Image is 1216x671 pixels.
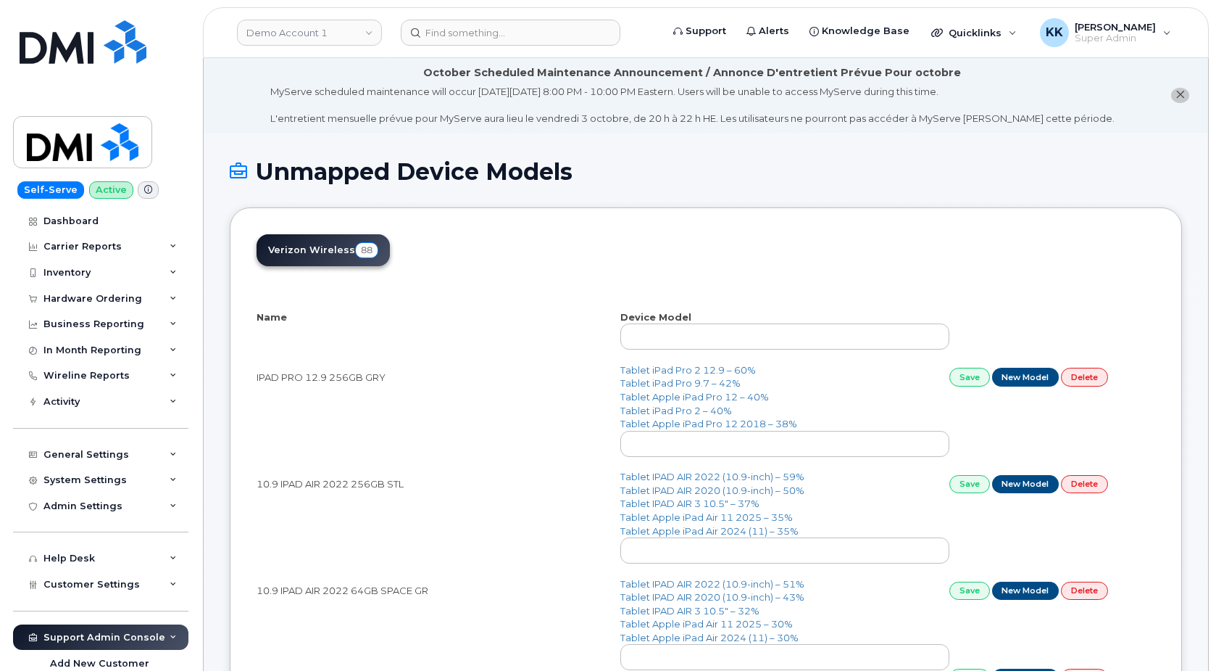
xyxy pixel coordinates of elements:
a: Save [949,475,990,493]
div: October Scheduled Maintenance Announcement / Annonce D'entretient Prévue Pour octobre [423,65,961,81]
a: Tablet IPAD AIR 3 10.5" – 32% [620,605,759,617]
a: Tablet IPAD AIR 2022 (10.9-inch) – 59% [620,471,804,482]
a: Tablet Apple iPad Pro 12 2018 – 38% [620,418,797,429]
td: IPAD PRO 12.9 256GB GRY [257,324,620,430]
a: Tablet Apple iPad Air 11 2025 – 35% [620,511,793,523]
a: Tablet IPAD AIR 3 10.5" – 37% [620,498,759,509]
button: close notification [1171,88,1189,103]
a: Tablet iPad Pro 2 12.9 – 60% [620,364,756,376]
h1: Unmapped Device Models [230,159,1182,184]
a: Delete [1061,475,1108,493]
a: Tablet Apple iPad Air 2024 (11) – 35% [620,525,799,537]
td: 10.9 IPAD AIR 2022 64GB SPACE GR [257,538,620,644]
div: MyServe scheduled maintenance will occur [DATE][DATE] 8:00 PM - 10:00 PM Eastern. Users will be u... [270,85,1115,125]
a: Save [949,582,990,600]
span: 88 [355,242,378,258]
a: Tablet IPAD AIR 2020 (10.9-inch) – 50% [620,485,804,496]
a: Tablet iPad Pro 9.7 – 42% [620,377,741,389]
th: Name [257,310,620,324]
a: Tablet Apple iPad Air 2024 (11) – 30% [620,632,799,643]
a: Delete [1061,368,1108,386]
a: Verizon Wireless88 [257,234,390,266]
a: Delete [1061,582,1108,600]
a: Tablet IPAD AIR 2022 (10.9-inch) – 51% [620,578,804,590]
th: Device Model [620,310,949,324]
a: Tablet IPAD AIR 2020 (10.9-inch) – 43% [620,591,804,603]
td: 10.9 IPAD AIR 2022 256GB STL [257,431,620,538]
a: Tablet Apple iPad Air 11 2025 – 30% [620,618,793,630]
a: New Model [992,475,1059,493]
a: Tablet iPad Pro 2 – 40% [620,405,732,416]
a: New Model [992,368,1059,386]
a: Tablet Apple iPad Pro 12 – 40% [620,391,769,403]
a: Save [949,368,990,386]
a: New Model [992,582,1059,600]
